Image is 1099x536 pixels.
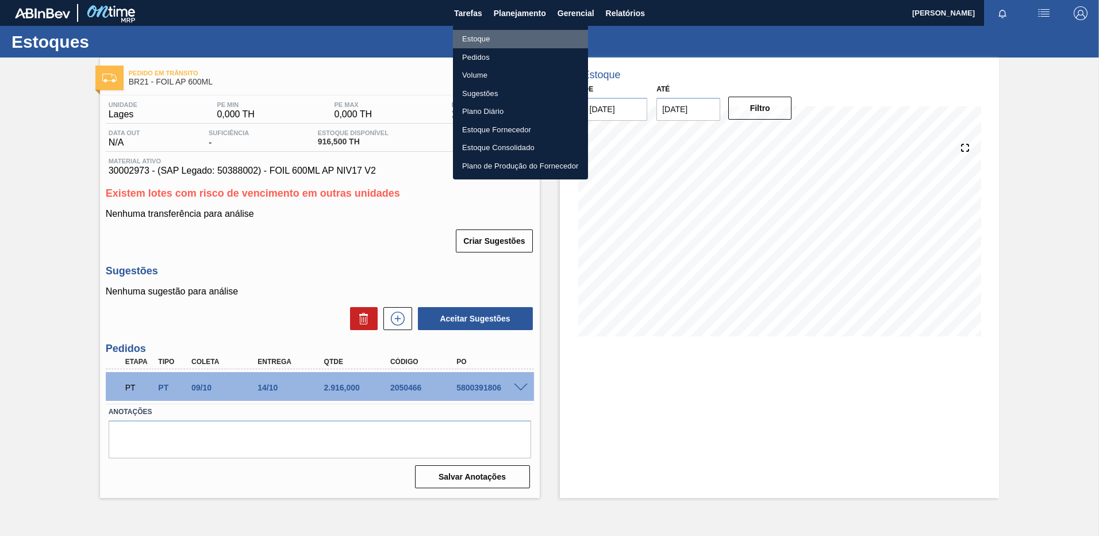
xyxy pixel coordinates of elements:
a: Sugestões [453,85,588,103]
a: Estoque Fornecedor [453,121,588,139]
a: Plano de Produção do Fornecedor [453,157,588,175]
a: Estoque [453,30,588,48]
a: Volume [453,66,588,85]
a: Pedidos [453,48,588,67]
a: Plano Diário [453,102,588,121]
a: Estoque Consolidado [453,139,588,157]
